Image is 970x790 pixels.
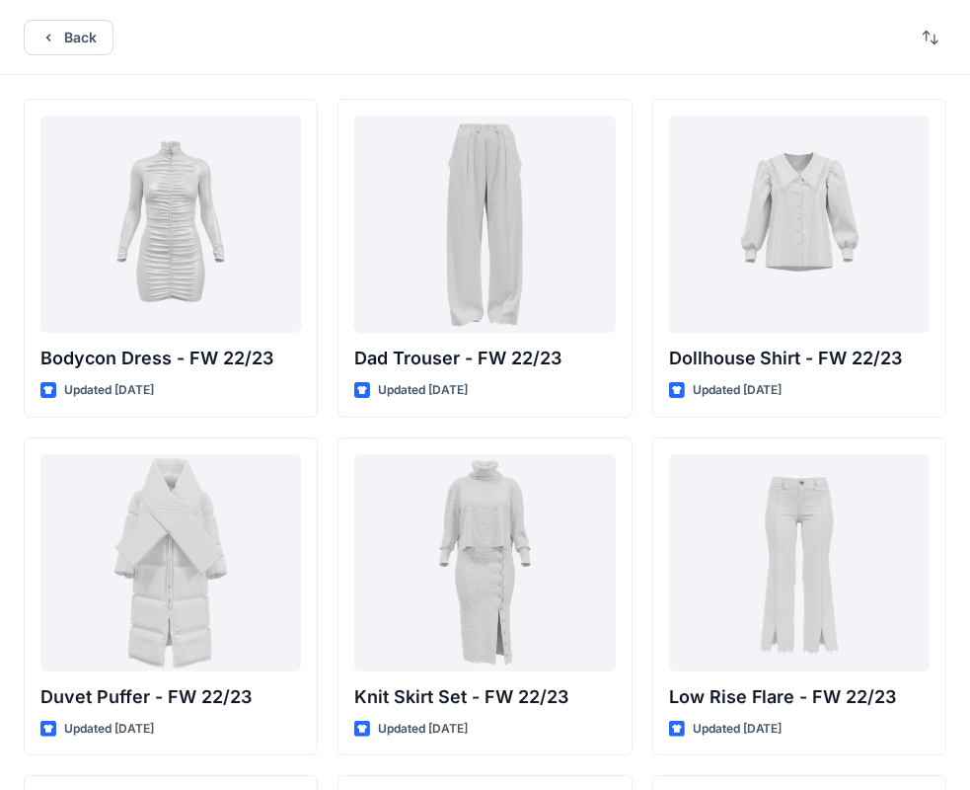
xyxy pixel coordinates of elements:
p: Updated [DATE] [693,380,783,401]
p: Dad Trouser - FW 22/23 [354,345,615,372]
p: Updated [DATE] [64,380,154,401]
p: Low Rise Flare - FW 22/23 [669,683,930,711]
a: Knit Skirt Set - FW 22/23 [354,454,615,671]
p: Updated [DATE] [378,380,468,401]
p: Bodycon Dress - FW 22/23 [40,345,301,372]
p: Knit Skirt Set - FW 22/23 [354,683,615,711]
p: Updated [DATE] [64,719,154,740]
p: Updated [DATE] [693,719,783,740]
a: Duvet Puffer - FW 22/23 [40,454,301,671]
a: Bodycon Dress - FW 22/23 [40,116,301,333]
p: Dollhouse Shirt - FW 22/23 [669,345,930,372]
p: Updated [DATE] [378,719,468,740]
a: Dollhouse Shirt - FW 22/23 [669,116,930,333]
p: Duvet Puffer - FW 22/23 [40,683,301,711]
a: Low Rise Flare - FW 22/23 [669,454,930,671]
a: Dad Trouser - FW 22/23 [354,116,615,333]
button: Back [24,20,113,55]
